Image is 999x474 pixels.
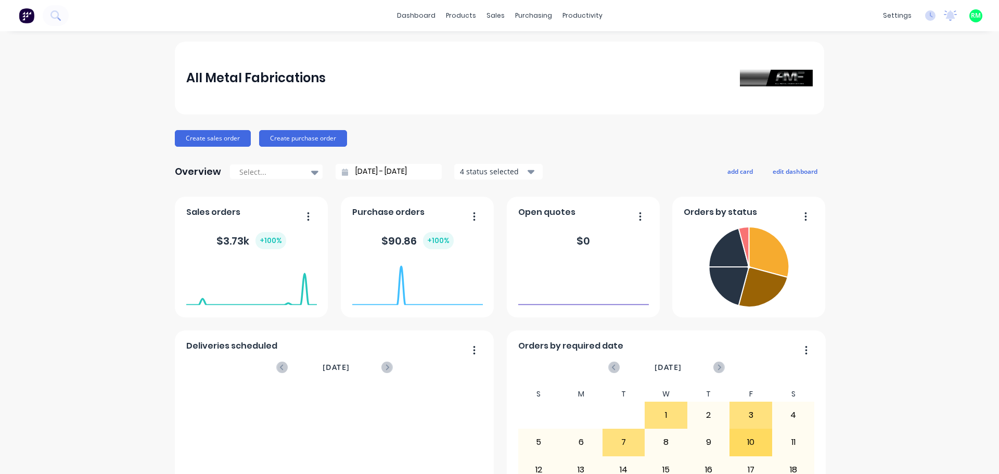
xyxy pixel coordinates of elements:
button: Create purchase order [259,130,347,147]
div: 2 [688,402,729,428]
button: edit dashboard [766,164,824,178]
button: add card [721,164,760,178]
button: 4 status selected [454,164,543,180]
div: 9 [688,429,729,455]
div: + 100 % [255,232,286,249]
div: purchasing [510,8,557,23]
span: Purchase orders [352,206,425,219]
div: $ 90.86 [381,232,454,249]
div: $ 3.73k [216,232,286,249]
img: All Metal Fabrications [740,70,813,86]
span: [DATE] [655,362,682,373]
a: dashboard [392,8,441,23]
div: T [603,387,645,402]
div: 5 [518,429,560,455]
div: All Metal Fabrications [186,68,326,88]
span: Open quotes [518,206,575,219]
span: [DATE] [323,362,350,373]
button: Create sales order [175,130,251,147]
div: 1 [645,402,687,428]
div: Overview [175,161,221,182]
div: 3 [730,402,772,428]
div: $ 0 [577,233,590,249]
div: + 100 % [423,232,454,249]
div: S [518,387,560,402]
div: W [645,387,687,402]
div: 10 [730,429,772,455]
span: Sales orders [186,206,240,219]
div: sales [481,8,510,23]
img: Factory [19,8,34,23]
div: 4 status selected [460,166,526,177]
div: 8 [645,429,687,455]
div: productivity [557,8,608,23]
div: settings [878,8,917,23]
div: 11 [773,429,814,455]
div: products [441,8,481,23]
div: 7 [603,429,645,455]
div: 6 [560,429,602,455]
div: F [729,387,772,402]
span: Orders by status [684,206,757,219]
div: T [687,387,730,402]
div: S [772,387,815,402]
div: M [560,387,603,402]
div: 4 [773,402,814,428]
span: RM [971,11,981,20]
span: Orders by required date [518,340,623,352]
